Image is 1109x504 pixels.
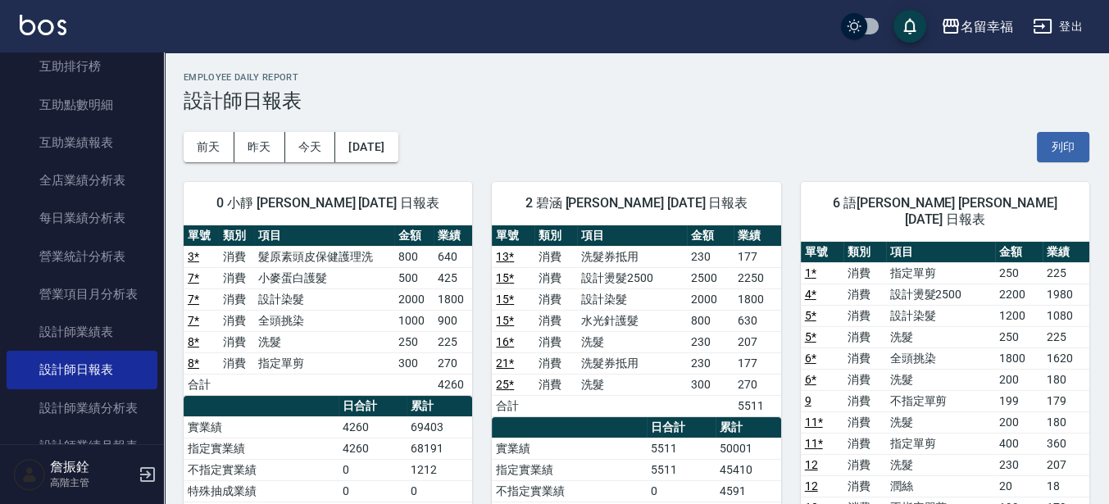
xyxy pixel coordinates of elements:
[687,310,734,331] td: 800
[734,374,780,395] td: 270
[577,331,687,352] td: 洗髮
[7,48,157,85] a: 互助排行榜
[843,262,886,284] td: 消費
[734,310,780,331] td: 630
[886,347,996,369] td: 全頭挑染
[886,475,996,497] td: 潤絲
[1037,132,1089,162] button: 列印
[339,459,407,480] td: 0
[805,458,818,471] a: 12
[886,262,996,284] td: 指定單剪
[886,242,996,263] th: 項目
[434,225,473,247] th: 業績
[1043,242,1089,263] th: 業績
[995,284,1042,305] td: 2200
[234,132,285,162] button: 昨天
[961,16,1013,37] div: 名留幸福
[1043,369,1089,390] td: 180
[434,288,473,310] td: 1800
[886,454,996,475] td: 洗髮
[734,395,780,416] td: 5511
[339,480,407,502] td: 0
[1043,433,1089,454] td: 360
[407,438,472,459] td: 68191
[434,246,473,267] td: 640
[407,480,472,502] td: 0
[407,459,472,480] td: 1212
[1043,475,1089,497] td: 18
[13,458,46,491] img: Person
[995,433,1042,454] td: 400
[7,313,157,351] a: 設計師業績表
[50,459,134,475] h5: 詹振銓
[647,480,715,502] td: 0
[995,475,1042,497] td: 20
[687,225,734,247] th: 金額
[687,374,734,395] td: 300
[434,310,473,331] td: 900
[687,352,734,374] td: 230
[184,416,339,438] td: 實業績
[184,132,234,162] button: 前天
[184,480,339,502] td: 特殊抽成業績
[843,411,886,433] td: 消費
[219,331,254,352] td: 消費
[184,374,219,395] td: 合計
[184,225,219,247] th: 單號
[886,284,996,305] td: 設計燙髮2500
[647,417,715,438] th: 日合計
[687,267,734,288] td: 2500
[995,305,1042,326] td: 1200
[434,331,473,352] td: 225
[492,480,647,502] td: 不指定實業績
[843,326,886,347] td: 消費
[184,459,339,480] td: 不指定實業績
[254,352,394,374] td: 指定單剪
[801,242,843,263] th: 單號
[1043,390,1089,411] td: 179
[995,411,1042,433] td: 200
[7,86,157,124] a: 互助點數明細
[335,132,398,162] button: [DATE]
[254,310,394,331] td: 全頭挑染
[843,475,886,497] td: 消費
[1043,411,1089,433] td: 180
[577,288,687,310] td: 設計染髮
[20,15,66,35] img: Logo
[716,459,781,480] td: 45410
[1043,262,1089,284] td: 225
[843,347,886,369] td: 消費
[1043,454,1089,475] td: 207
[339,438,407,459] td: 4260
[820,195,1070,228] span: 6 語[PERSON_NAME] [PERSON_NAME] [DATE] 日報表
[254,246,394,267] td: 髮原素頭皮保健護理洗
[687,331,734,352] td: 230
[995,242,1042,263] th: 金額
[534,225,577,247] th: 類別
[886,390,996,411] td: 不指定單剪
[995,347,1042,369] td: 1800
[734,246,780,267] td: 177
[534,374,577,395] td: 消費
[534,352,577,374] td: 消費
[716,438,781,459] td: 50001
[219,267,254,288] td: 消費
[394,352,434,374] td: 300
[394,267,434,288] td: 500
[687,246,734,267] td: 230
[577,225,687,247] th: 項目
[577,267,687,288] td: 設計燙髮2500
[647,459,715,480] td: 5511
[219,310,254,331] td: 消費
[492,438,647,459] td: 實業績
[285,132,336,162] button: 今天
[254,267,394,288] td: 小麥蛋白護髮
[184,438,339,459] td: 指定實業績
[7,351,157,388] a: 設計師日報表
[843,454,886,475] td: 消費
[492,459,647,480] td: 指定實業績
[7,389,157,427] a: 設計師業績分析表
[647,438,715,459] td: 5511
[805,479,818,493] a: 12
[184,225,472,396] table: a dense table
